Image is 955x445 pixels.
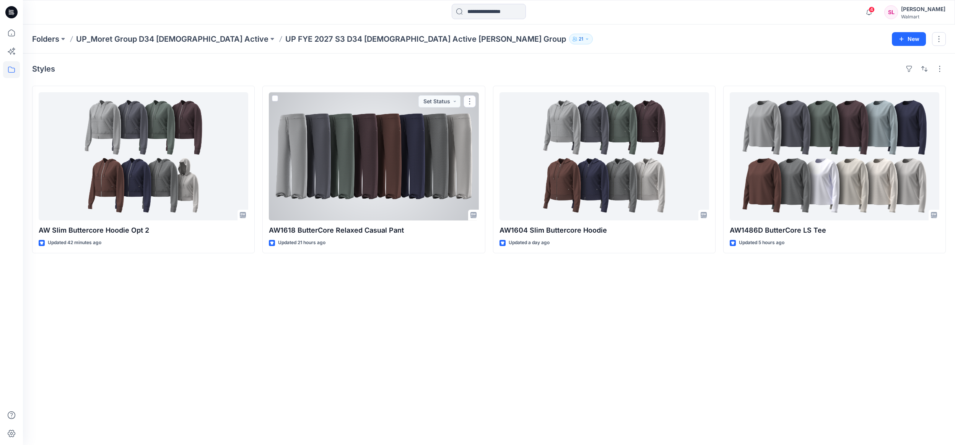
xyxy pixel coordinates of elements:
[48,239,101,247] p: Updated 42 minutes ago
[569,34,593,44] button: 21
[730,225,939,236] p: AW1486D ButterCore LS Tee
[901,14,945,20] div: Walmart
[509,239,550,247] p: Updated a day ago
[32,64,55,73] h4: Styles
[869,7,875,13] span: 4
[579,35,583,43] p: 21
[730,92,939,220] a: AW1486D ButterCore LS Tee
[499,225,709,236] p: AW1604 Slim Buttercore Hoodie
[278,239,325,247] p: Updated 21 hours ago
[901,5,945,14] div: [PERSON_NAME]
[499,92,709,220] a: AW1604 Slim Buttercore Hoodie
[269,225,478,236] p: AW1618 ButterCore Relaxed Casual Pant
[39,92,248,220] a: AW Slim Buttercore Hoodie Opt 2
[76,34,268,44] a: UP_Moret Group D34 [DEMOGRAPHIC_DATA] Active
[892,32,926,46] button: New
[32,34,59,44] a: Folders
[884,5,898,19] div: SL
[39,225,248,236] p: AW Slim Buttercore Hoodie Opt 2
[739,239,784,247] p: Updated 5 hours ago
[285,34,566,44] p: UP FYE 2027 S3 D34 [DEMOGRAPHIC_DATA] Active [PERSON_NAME] Group
[269,92,478,220] a: AW1618 ButterCore Relaxed Casual Pant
